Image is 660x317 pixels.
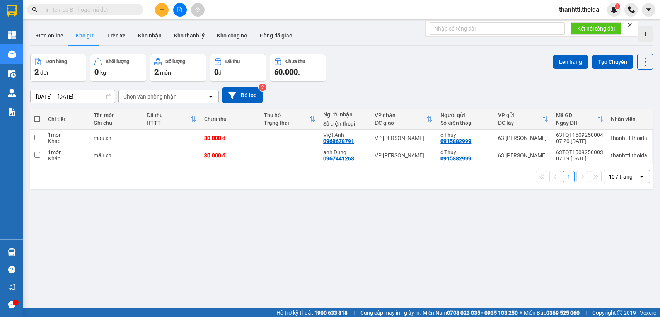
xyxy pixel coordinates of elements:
img: icon-new-feature [611,6,617,13]
div: Chưa thu [204,116,256,122]
div: c Thuý [440,149,490,155]
div: Chi tiết [48,116,86,122]
button: Tạo Chuyến [592,55,633,69]
span: search [32,7,38,12]
div: 07:20 [DATE] [556,138,603,144]
div: Nhân viên [611,116,648,122]
span: aim [195,7,200,12]
div: ĐC giao [375,120,426,126]
button: Kho gửi [70,26,101,45]
img: warehouse-icon [8,70,16,78]
div: Khác [48,138,86,144]
img: phone-icon [628,6,635,13]
span: copyright [617,310,622,315]
span: Miền Bắc [524,308,580,317]
div: 63 [PERSON_NAME] [498,135,548,141]
button: Bộ lọc [222,87,263,103]
span: đ [298,70,301,76]
span: đơn [40,70,50,76]
span: 0 [214,67,218,77]
button: Đã thu0đ [210,54,266,82]
strong: 0708 023 035 - 0935 103 250 [447,310,518,316]
strong: 0369 525 060 [546,310,580,316]
span: message [8,301,15,308]
div: 07:19 [DATE] [556,155,603,162]
button: Kết nối tổng đài [571,22,621,35]
div: Đơn hàng [46,59,67,64]
th: Toggle SortBy [494,109,552,130]
button: Khối lượng0kg [90,54,146,82]
div: Người nhận [323,111,367,118]
span: 0 [94,67,99,77]
th: Toggle SortBy [143,109,200,130]
img: solution-icon [8,108,16,116]
button: 1 [563,171,575,182]
span: file-add [177,7,182,12]
span: | [585,308,587,317]
div: Mã GD [556,112,597,118]
div: Đã thu [225,59,240,64]
button: caret-down [642,3,655,17]
span: Hỗ trợ kỹ thuật: [276,308,348,317]
div: HTTT [147,120,190,126]
span: kg [100,70,106,76]
div: Số điện thoại [440,120,490,126]
div: Việt Anh [323,132,367,138]
span: 60.000 [274,67,298,77]
span: | [353,308,355,317]
span: Kết nối tổng đài [577,24,615,33]
img: logo-vxr [7,5,17,17]
input: Tìm tên, số ĐT hoặc mã đơn [43,5,134,14]
span: plus [159,7,165,12]
div: 63 [PERSON_NAME] [498,152,548,158]
img: warehouse-icon [8,89,16,97]
div: Trạng thái [264,120,309,126]
span: 2 [34,67,39,77]
button: Đơn hàng2đơn [30,54,86,82]
div: Tên món [94,112,139,118]
div: VP [PERSON_NAME] [375,135,433,141]
span: close [627,22,633,28]
div: 1 món [48,132,86,138]
sup: 1 [615,3,620,9]
span: món [160,70,171,76]
div: VP nhận [375,112,426,118]
div: Số lượng [165,59,185,64]
button: Chưa thu60.000đ [270,54,326,82]
div: Khác [48,155,86,162]
div: 30.000 đ [204,152,256,158]
img: warehouse-icon [8,50,16,58]
div: VP [PERSON_NAME] [375,152,433,158]
div: anh Dũng [323,149,367,155]
svg: open [208,94,214,100]
div: Chọn văn phòng nhận [123,93,177,101]
span: đ [218,70,222,76]
div: thanhttl.thoidai [611,135,648,141]
div: Đã thu [147,112,190,118]
div: thanhttl.thoidai [611,152,648,158]
div: 63TQT1509250003 [556,149,603,155]
div: Ngày ĐH [556,120,597,126]
button: Đơn online [30,26,70,45]
div: Người gửi [440,112,490,118]
div: mâu xn [94,152,139,158]
div: Tạo kho hàng mới [638,26,653,42]
div: Khối lượng [106,59,129,64]
img: dashboard-icon [8,31,16,39]
th: Toggle SortBy [552,109,607,130]
div: Thu hộ [264,112,309,118]
button: Kho công nợ [211,26,254,45]
div: Chưa thu [285,59,305,64]
button: Hàng đã giao [254,26,298,45]
div: 1 món [48,149,86,155]
input: Select a date range. [31,90,115,103]
div: Số điện thoại [323,121,367,127]
th: Toggle SortBy [371,109,437,130]
div: 0915882999 [440,138,471,144]
button: Lên hàng [553,55,588,69]
div: 0967441263 [323,155,354,162]
div: VP gửi [498,112,542,118]
button: plus [155,3,169,17]
button: file-add [173,3,187,17]
sup: 2 [259,84,266,91]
